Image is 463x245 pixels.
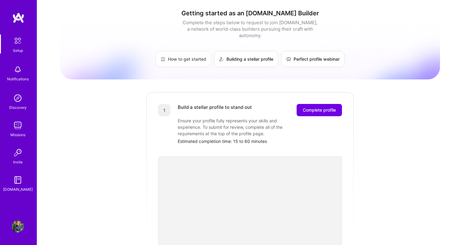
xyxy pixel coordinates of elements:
[12,220,24,233] img: User Avatar
[12,92,24,104] img: discovery
[178,138,342,144] div: Estimated completion time: 15 to 60 minutes
[12,147,24,159] img: Invite
[7,76,29,82] div: Notifications
[12,174,24,186] img: guide book
[10,220,25,233] a: User Avatar
[303,107,336,113] span: Complete profile
[178,117,300,137] div: Ensure your profile fully represents your skills and experience. To submit for review, complete a...
[11,34,24,47] img: setup
[178,104,252,116] div: Build a stellar profile to stand out
[214,51,279,67] a: Building a stellar profile
[181,19,319,39] div: Complete the steps below to request to join [DOMAIN_NAME], a network of world-class builders purs...
[158,104,170,116] div: 1
[60,10,440,17] h1: Getting started as an [DOMAIN_NAME] Builder
[12,12,25,23] img: logo
[155,51,211,67] a: How to get started
[13,159,23,165] div: Invite
[161,57,165,62] img: How to get started
[12,119,24,132] img: teamwork
[13,47,23,54] div: Setup
[10,132,25,138] div: Missions
[286,57,291,62] img: Perfect profile webinar
[12,63,24,76] img: bell
[9,104,27,111] div: Discovery
[219,57,224,62] img: Building a stellar profile
[297,104,342,116] button: Complete profile
[3,186,33,193] div: [DOMAIN_NAME]
[281,51,345,67] a: Perfect profile webinar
